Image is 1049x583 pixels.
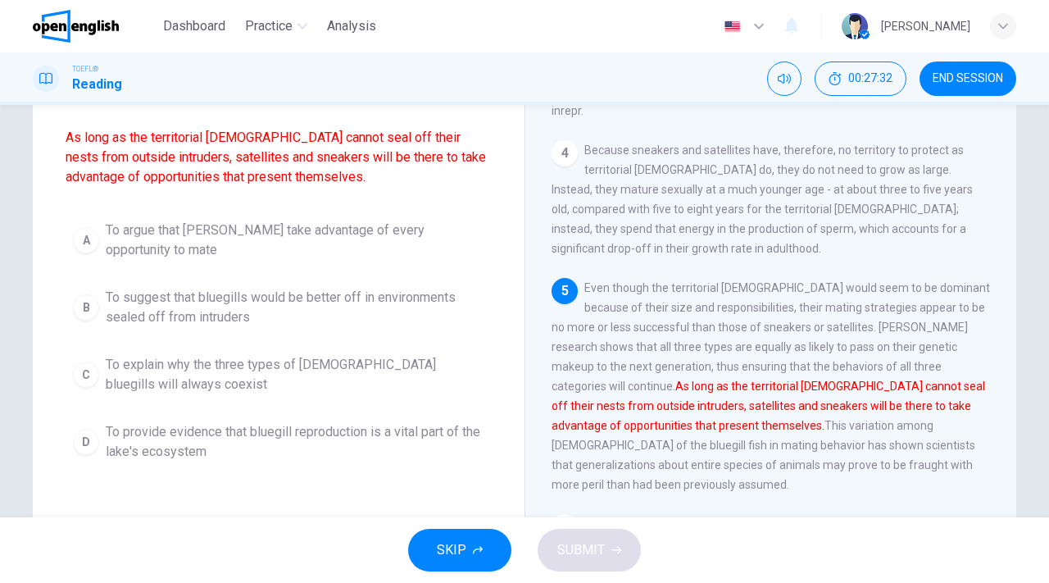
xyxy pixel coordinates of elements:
span: SKIP [437,539,466,562]
span: To provide evidence that bluegill reproduction is a vital part of the lake's ecosystem [106,422,484,462]
div: Hide [815,61,906,96]
span: To explain why the three types of [DEMOGRAPHIC_DATA] bluegills will always coexist [106,355,484,394]
span: Because sneakers and satellites have, therefore, no territory to protect as territorial [DEMOGRAP... [552,143,973,255]
span: Dashboard [163,16,225,36]
span: TOEFL® [72,63,98,75]
a: OpenEnglish logo [33,10,157,43]
button: 00:27:32 [815,61,906,96]
span: 00:27:32 [848,72,892,85]
img: OpenEnglish logo [33,10,119,43]
span: To argue that [PERSON_NAME] take advantage of every opportunity to mate [106,221,484,260]
div: C [73,362,99,388]
img: en [722,20,742,33]
div: B [73,294,99,321]
font: As long as the territorial [DEMOGRAPHIC_DATA] cannot seal off their nests from outside intruders,... [552,380,985,432]
span: Practice [245,16,293,36]
font: As long as the territorial [DEMOGRAPHIC_DATA] cannot seal off their nests from outside intruders,... [66,130,486,184]
span: Even though the territorial [DEMOGRAPHIC_DATA] would seem to be dominant because of their size an... [552,281,990,491]
h1: Reading [72,75,122,94]
button: END SESSION [920,61,1016,96]
span: Analysis [327,16,376,36]
div: Mute [767,61,802,96]
div: A [73,227,99,253]
button: Analysis [320,11,383,41]
img: Profile picture [842,13,868,39]
span: END SESSION [933,72,1003,85]
span: Why does the author state the following? [66,89,492,187]
div: 4 [552,140,578,166]
button: ATo argue that [PERSON_NAME] take advantage of every opportunity to mate [66,213,492,267]
button: SKIP [408,529,511,572]
div: [PERSON_NAME] [881,16,970,36]
button: BTo suggest that bluegills would be better off in environments sealed off from intruders [66,280,492,335]
button: Dashboard [157,11,232,41]
div: D [73,429,99,455]
span: To suggest that bluegills would be better off in environments sealed off from intruders [106,288,484,327]
button: CTo explain why the three types of [DEMOGRAPHIC_DATA] bluegills will always coexist [66,348,492,402]
div: 6 [552,514,578,540]
button: DTo provide evidence that bluegill reproduction is a vital part of the lake's ecosystem [66,415,492,469]
div: 5 [552,278,578,304]
button: Practice [238,11,314,41]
